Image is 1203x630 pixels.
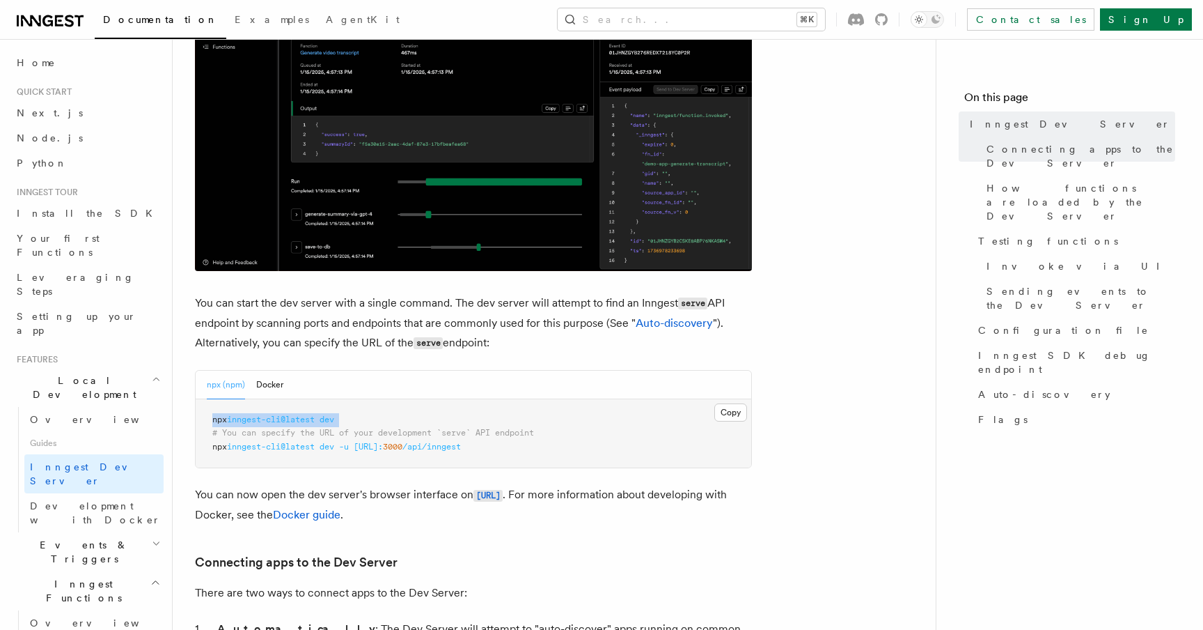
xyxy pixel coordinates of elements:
a: Documentation [95,4,226,39]
a: Node.js [11,125,164,151]
button: Search...⌘K [558,8,825,31]
span: /api/inngest [402,442,461,452]
code: [URL] [473,490,503,502]
a: Home [11,50,164,75]
span: Setting up your app [17,311,136,336]
a: Invoke via UI [981,254,1175,279]
span: dev [320,442,334,452]
p: You can now open the dev server's browser interface on . For more information about developing wi... [195,485,752,525]
span: Quick start [11,86,72,98]
a: Inngest SDK debug endpoint [973,343,1175,382]
span: Configuration file [978,323,1149,337]
a: Python [11,151,164,176]
span: Flags [978,413,1028,427]
span: Inngest SDK debug endpoint [978,348,1175,376]
code: serve [678,298,707,309]
span: Guides [24,432,164,454]
span: Inngest tour [11,187,78,198]
code: serve [414,337,443,349]
span: Auto-discovery [978,387,1110,401]
a: Sending events to the Dev Server [981,279,1175,318]
a: Leveraging Steps [11,265,164,304]
span: Invoke via UI [986,259,1172,273]
span: Install the SDK [17,208,161,219]
a: Overview [24,407,164,432]
span: Events & Triggers [11,538,152,566]
span: Inngest Functions [11,577,150,605]
a: Next.js [11,100,164,125]
a: Contact sales [967,8,1094,31]
a: Auto-discovery [973,382,1175,407]
a: Docker guide [273,508,340,521]
span: inngest-cli@latest [227,415,315,424]
span: Next.js [17,107,83,118]
span: Your first Functions [17,233,100,258]
span: Inngest Dev Server [970,117,1170,131]
span: Development with Docker [30,500,161,525]
button: Inngest Functions [11,571,164,610]
span: Testing functions [978,234,1118,248]
span: npx [212,415,227,424]
span: Sending events to the Dev Server [986,284,1175,312]
a: [URL] [473,488,503,501]
span: AgentKit [326,14,400,25]
span: # You can specify the URL of your development `serve` API endpoint [212,428,534,438]
span: Node.js [17,132,83,144]
a: Configuration file [973,318,1175,343]
a: Flags [973,407,1175,432]
span: inngest-cli@latest [227,442,315,452]
a: Development with Docker [24,493,164,532]
a: Testing functions [973,229,1175,254]
span: dev [320,415,334,424]
span: Local Development [11,374,152,401]
a: Connecting apps to the Dev Server [195,553,398,572]
a: Inngest Dev Server [24,454,164,493]
span: Python [17,157,68,169]
button: Events & Triggers [11,532,164,571]
span: How functions are loaded by the Dev Server [986,181,1175,223]
kbd: ⌘K [797,13,817,26]
button: Toggle dark mode [911,11,944,28]
p: You can start the dev server with a single command. The dev server will attempt to find an Innges... [195,293,752,353]
span: [URL]: [354,442,383,452]
span: 3000 [383,442,402,452]
span: npx [212,442,227,452]
button: npx (npm) [207,371,245,399]
a: Install the SDK [11,201,164,226]
a: How functions are loaded by the Dev Server [981,176,1175,229]
span: -u [339,442,349,452]
a: Examples [226,4,317,38]
a: Inngest Dev Server [964,112,1175,137]
a: Auto-discovery [636,316,713,330]
span: Home [17,56,56,70]
p: There are two ways to connect apps to the Dev Server: [195,583,752,603]
span: Overview [30,617,173,629]
button: Docker [256,371,283,399]
span: Connecting apps to the Dev Server [986,142,1175,170]
span: Leveraging Steps [17,272,134,297]
span: Features [11,354,58,365]
span: Examples [235,14,309,25]
h4: On this page [964,89,1175,112]
a: Sign Up [1100,8,1192,31]
a: Your first Functions [11,226,164,265]
span: Overview [30,414,173,425]
a: AgentKit [317,4,408,38]
span: Inngest Dev Server [30,461,149,486]
a: Connecting apps to the Dev Server [981,137,1175,176]
button: Local Development [11,368,164,407]
button: Copy [714,404,747,422]
div: Local Development [11,407,164,532]
span: Documentation [103,14,218,25]
a: Setting up your app [11,304,164,343]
